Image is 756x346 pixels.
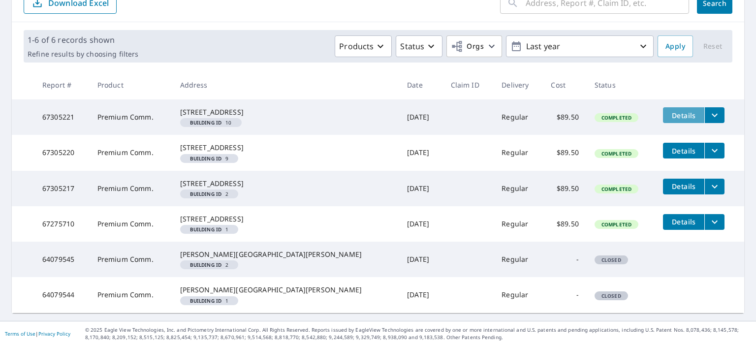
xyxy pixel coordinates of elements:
th: Report # [34,70,90,99]
span: 9 [184,156,235,161]
em: Building ID [190,262,222,267]
td: 64079544 [34,277,90,313]
td: 67305217 [34,171,90,206]
div: [STREET_ADDRESS] [180,143,392,153]
div: [PERSON_NAME][GEOGRAPHIC_DATA][PERSON_NAME] [180,285,392,295]
button: filesDropdownBtn-67275710 [704,214,724,230]
span: 1 [184,298,235,303]
td: $89.50 [543,206,586,242]
td: Regular [494,171,543,206]
th: Cost [543,70,586,99]
p: Last year [522,38,637,55]
button: Apply [658,35,693,57]
td: Premium Comm. [90,242,172,277]
a: Privacy Policy [38,330,70,337]
span: Completed [596,114,637,121]
em: Building ID [190,120,222,125]
div: [STREET_ADDRESS] [180,179,392,189]
td: - [543,277,586,313]
td: Premium Comm. [90,135,172,170]
p: Products [339,40,374,52]
span: 1 [184,227,235,232]
span: 2 [184,262,235,267]
span: Completed [596,221,637,228]
td: - [543,242,586,277]
th: Delivery [494,70,543,99]
span: Closed [596,256,627,263]
td: 67305220 [34,135,90,170]
div: [STREET_ADDRESS] [180,107,392,117]
td: 67305221 [34,99,90,135]
td: [DATE] [399,135,442,170]
th: Address [172,70,400,99]
td: Regular [494,135,543,170]
span: Completed [596,186,637,192]
a: Terms of Use [5,330,35,337]
p: 1-6 of 6 records shown [28,34,138,46]
em: Building ID [190,191,222,196]
em: Building ID [190,298,222,303]
td: Premium Comm. [90,99,172,135]
span: Apply [665,40,685,53]
button: Last year [506,35,654,57]
td: [DATE] [399,99,442,135]
button: filesDropdownBtn-67305217 [704,179,724,194]
em: Building ID [190,156,222,161]
span: Details [669,182,698,191]
span: Details [669,111,698,120]
td: Premium Comm. [90,171,172,206]
span: Orgs [451,40,484,53]
span: Completed [596,150,637,157]
td: $89.50 [543,135,586,170]
button: detailsBtn-67275710 [663,214,704,230]
td: $89.50 [543,171,586,206]
td: [DATE] [399,206,442,242]
button: filesDropdownBtn-67305220 [704,143,724,158]
td: Premium Comm. [90,277,172,313]
td: [DATE] [399,171,442,206]
p: © 2025 Eagle View Technologies, Inc. and Pictometry International Corp. All Rights Reserved. Repo... [85,326,751,341]
p: | [5,331,70,337]
button: Status [396,35,442,57]
button: Products [335,35,392,57]
td: Regular [494,99,543,135]
em: Building ID [190,227,222,232]
button: detailsBtn-67305221 [663,107,704,123]
td: Regular [494,242,543,277]
th: Date [399,70,442,99]
th: Product [90,70,172,99]
div: [PERSON_NAME][GEOGRAPHIC_DATA][PERSON_NAME] [180,250,392,259]
th: Status [587,70,656,99]
span: 2 [184,191,235,196]
td: Regular [494,277,543,313]
td: $89.50 [543,99,586,135]
span: Details [669,146,698,156]
td: Premium Comm. [90,206,172,242]
p: Status [400,40,424,52]
td: [DATE] [399,242,442,277]
button: Orgs [446,35,502,57]
button: detailsBtn-67305220 [663,143,704,158]
span: Details [669,217,698,226]
td: 64079545 [34,242,90,277]
span: 10 [184,120,238,125]
div: [STREET_ADDRESS] [180,214,392,224]
td: 67275710 [34,206,90,242]
td: [DATE] [399,277,442,313]
span: Closed [596,292,627,299]
button: filesDropdownBtn-67305221 [704,107,724,123]
p: Refine results by choosing filters [28,50,138,59]
td: Regular [494,206,543,242]
th: Claim ID [443,70,494,99]
button: detailsBtn-67305217 [663,179,704,194]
